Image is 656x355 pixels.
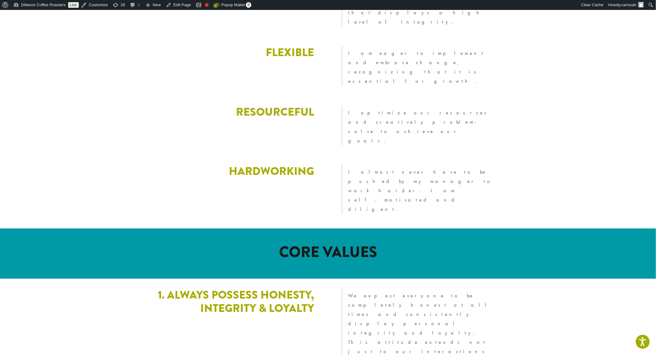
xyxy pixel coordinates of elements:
[68,2,79,8] a: Live
[342,165,500,214] blockquote: I almost never have to be pushed by my manager to work harder. I am self-motivated and diligent.
[151,243,505,261] h1: CORE VALUES
[622,2,636,7] span: carissah
[342,46,500,86] blockquote: I am eager to implement and embrace change, recognizing that it is essential for growth.
[246,2,251,8] span: 0
[205,3,209,7] div: Focus keyphrase not set
[342,105,500,145] blockquote: I optimize our resources and creatively problem-solve to achieve our goals.
[229,163,314,179] strong: HARDWORKING
[266,44,314,60] strong: FLEXIBLE
[236,104,314,120] strong: RESOURCEFUL
[158,287,314,316] strong: 1. ALWAYS POSSESS HONESTY, INTEGRITY & LOYALTY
